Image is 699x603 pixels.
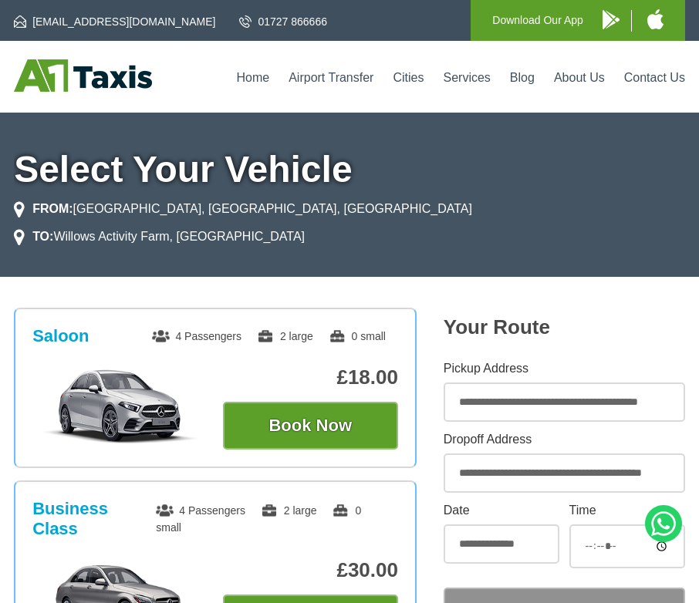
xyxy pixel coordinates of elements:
img: A1 Taxis iPhone App [647,9,664,29]
a: Airport Transfer [289,71,373,84]
h3: Business Class [32,499,156,539]
a: Home [236,71,269,84]
label: Dropoff Address [444,433,685,446]
h2: Your Route [444,315,685,339]
strong: FROM: [32,202,73,215]
li: [GEOGRAPHIC_DATA], [GEOGRAPHIC_DATA], [GEOGRAPHIC_DATA] [14,200,472,218]
li: Willows Activity Farm, [GEOGRAPHIC_DATA] [14,227,305,246]
span: 2 large [261,504,317,517]
p: £30.00 [223,558,398,582]
a: Blog [510,71,535,84]
label: Time [569,504,685,517]
img: A1 Taxis Android App [603,10,620,29]
img: A1 Taxis St Albans LTD [14,59,152,92]
span: 4 Passengers [156,504,245,517]
img: Saloon [32,368,208,445]
span: 2 large [257,330,313,342]
h1: Select Your Vehicle [14,151,685,188]
a: Cities [393,71,424,84]
strong: TO: [32,230,53,243]
p: £18.00 [223,366,398,389]
a: About Us [554,71,605,84]
a: [EMAIL_ADDRESS][DOMAIN_NAME] [14,14,215,29]
a: Services [443,71,490,84]
h3: Saloon [32,326,89,346]
span: 0 small [329,330,386,342]
a: Contact Us [624,71,685,84]
a: 01727 866666 [239,14,327,29]
label: Date [444,504,559,517]
button: Book Now [223,402,398,450]
label: Pickup Address [444,362,685,375]
p: Download Our App [492,11,583,30]
span: 4 Passengers [152,330,241,342]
